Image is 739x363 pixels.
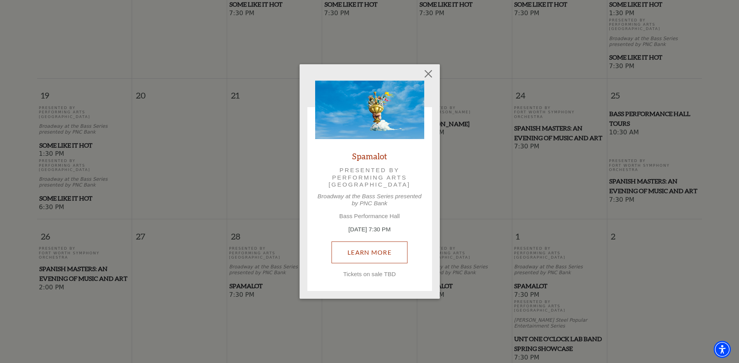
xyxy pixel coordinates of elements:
a: Spamalot [352,151,387,161]
img: Spamalot [315,81,424,139]
p: [DATE] 7:30 PM [315,225,424,234]
p: Broadway at the Bass Series presented by PNC Bank [315,193,424,207]
p: Bass Performance Hall [315,213,424,220]
a: April 29, 7:30 PM Learn More Tickets on sale TBD [332,241,407,263]
button: Close [421,66,436,81]
p: Presented by Performing Arts [GEOGRAPHIC_DATA] [326,167,413,188]
p: Tickets on sale TBD [315,271,424,278]
div: Accessibility Menu [714,341,731,358]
